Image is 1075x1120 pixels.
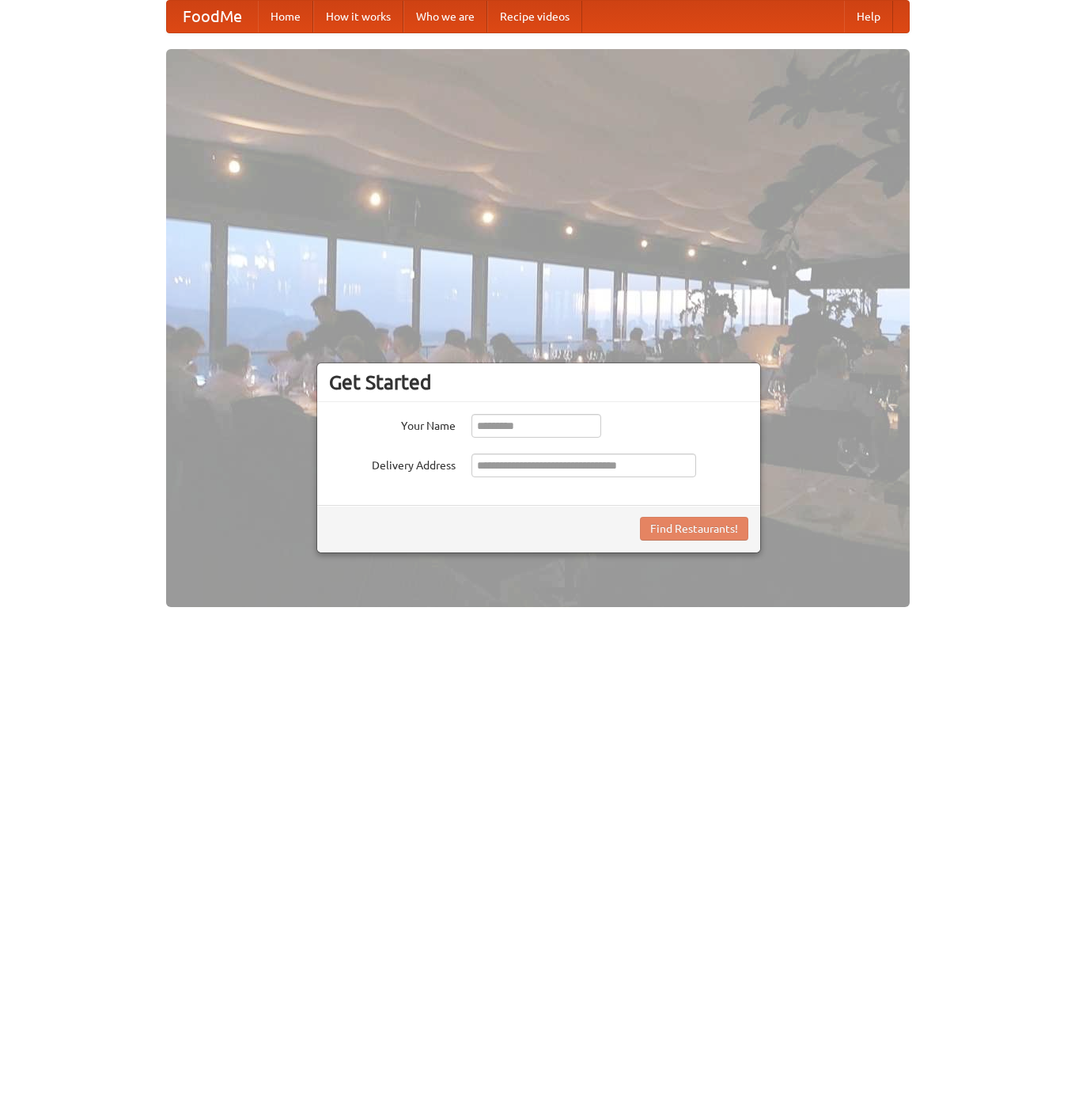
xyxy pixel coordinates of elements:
[640,517,748,541] button: Find Restaurants!
[487,1,582,32] a: Recipe videos
[167,1,258,32] a: FoodMe
[329,414,456,434] label: Your Name
[329,454,456,473] label: Delivery Address
[313,1,403,32] a: How it works
[329,370,748,394] h3: Get Started
[258,1,313,32] a: Home
[844,1,893,32] a: Help
[403,1,487,32] a: Who we are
